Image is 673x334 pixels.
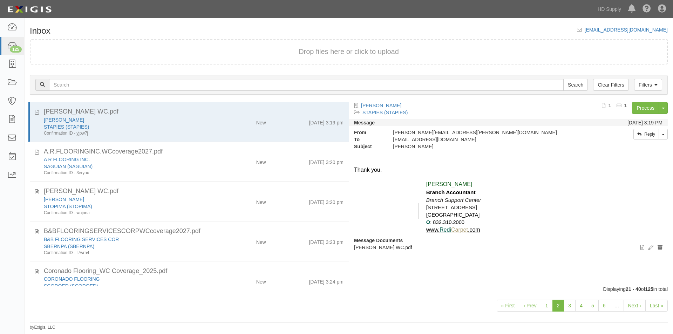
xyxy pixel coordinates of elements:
div: Esteban Tapia WC.pdf [44,107,344,116]
i: Branch Support Center [426,197,481,203]
i: Help Center - Complianz [643,5,651,13]
a: Redi [440,227,451,233]
a: [PERSON_NAME] [361,103,401,108]
strong: From [349,129,388,136]
a: Reply [633,129,659,139]
a: 6 [598,300,610,312]
div: [DATE] 3:23 pm [309,236,344,246]
strong: Message Documents [354,238,403,243]
b: 1 [609,103,611,108]
div: A R FLOORING INC. [44,156,214,163]
div: [DATE] 3:20 pm [309,156,344,166]
div: New [256,236,266,246]
div: [DATE] 3:19 pm [309,116,344,126]
div: Confirmation ID - yjpw7j [44,130,214,136]
a: Next › [624,300,646,312]
div: STAPIES (STAPIES) [44,123,214,130]
div: STOPIMA (STOPIMA) [44,203,214,210]
input: Search [49,79,564,91]
a: « First [497,300,519,312]
b: 1 [624,103,627,108]
div: SCOROED (SCOROED) [44,282,214,289]
a: SAGUIAN (SAGUIAN) [44,164,93,169]
span: [PERSON_NAME] [426,181,473,187]
div: New [256,275,266,285]
a: Exigis, LLC [34,325,55,330]
a: Process [632,102,659,114]
a: SBERNPA (SBERNPA) [44,244,94,249]
a: Filters [634,79,662,91]
div: SAGUIAN (SAGUIAN) [44,163,214,170]
a: 3 [564,300,576,312]
span: : 832.310.2000 [430,219,464,225]
strong: To [349,136,388,143]
a: STOPIMA (STOPIMA) [44,204,92,209]
p: [PERSON_NAME] WC.pdf [354,244,662,251]
div: Confirmation ID - r7wrn4 [44,250,214,256]
a: B&B FLOORING SERVICES COR [44,237,119,242]
div: Confirmation ID - wajnea [44,210,214,216]
a: A R FLOORING INC. [44,157,90,162]
div: 125 [10,46,22,53]
b: 125 [645,286,653,292]
div: [DATE] 3:19 PM [627,119,662,126]
div: New [256,156,266,166]
a: Carpet [451,227,468,233]
div: Confirmation ID - 3eryac [44,170,214,176]
a: SCOROED (SCOROED) [44,283,98,289]
div: New [256,196,266,206]
i: View [640,245,644,250]
strong: Subject [349,143,388,150]
a: 5 [587,300,599,312]
a: 1 [541,300,553,312]
div: B&B FLOORING SERVICES COR [44,236,214,243]
a: www. [426,227,440,233]
div: ESTEBAN TAPIA [388,143,583,150]
a: Last » [645,300,668,312]
strong: Message [354,120,375,125]
button: Drop files here or click to upload [299,47,399,57]
a: Clear Filters [593,79,628,91]
small: by [30,325,55,330]
a: [PERSON_NAME] [44,117,84,123]
h1: Inbox [30,26,50,35]
a: [EMAIL_ADDRESS][DOMAIN_NAME] [585,27,668,33]
div: ESTEBAN TAPIA [44,116,214,123]
a: 4 [575,300,587,312]
div: Coronado Flooring_WC Coverage_2025.pdf [44,267,344,276]
b: Branch Accountant [426,189,476,195]
span: [STREET_ADDRESS] [426,205,477,210]
img: logo-5460c22ac91f19d4615b14bd174203de0afe785f0fc80cf4dbbc73dc1793850b.png [5,3,54,16]
div: Thank you. [354,166,662,174]
a: … [610,300,624,312]
b: O [426,219,430,225]
a: 2 [552,300,564,312]
div: [DATE] 3:20 pm [309,196,344,206]
div: MARIO TAPIA [44,196,214,203]
div: agreement-r4hnyp@hdsupply.complianz.com [388,136,583,143]
div: B&BFLOORINGSERVICESCORPWCcoverage2027.pdf [44,227,344,236]
div: [DATE] 3:24 pm [309,275,344,285]
i: Edit document [648,245,653,250]
input: Search [563,79,588,91]
a: STAPIES (STAPIES) [362,110,408,115]
div: A.R.FLOORINGINC.WCcoverage2027.pdf [44,147,344,156]
b: 21 - 40 [626,286,641,292]
div: New [256,116,266,126]
div: SBERNPA (SBERNPA) [44,243,214,250]
div: Mario Tapia WC.pdf [44,187,344,196]
a: [PERSON_NAME] [44,197,84,202]
a: STAPIES (STAPIES) [44,124,89,130]
div: Displaying of in total [25,286,673,293]
div: CORONADO FLOORING [44,275,214,282]
a: ‹ Prev [519,300,541,312]
span: [GEOGRAPHIC_DATA] [426,212,480,218]
a: .com [468,227,480,233]
a: HD Supply [594,2,625,16]
div: [PERSON_NAME][EMAIL_ADDRESS][PERSON_NAME][DOMAIN_NAME] [388,129,583,136]
a: CORONADO FLOORING [44,276,100,282]
i: Archive document [658,245,662,250]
